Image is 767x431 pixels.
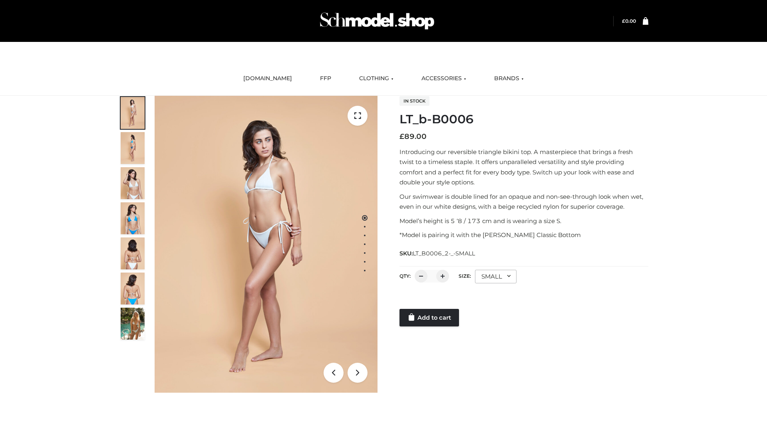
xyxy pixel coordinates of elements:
[413,250,475,257] span: LT_B0006_2-_-SMALL
[399,249,476,258] span: SKU:
[121,237,145,269] img: ArielClassicBikiniTop_CloudNine_AzureSky_OW114ECO_7-scaled.jpg
[399,132,427,141] bdi: 89.00
[622,18,636,24] a: £0.00
[622,18,636,24] bdi: 0.00
[314,70,337,87] a: FFP
[121,97,145,129] img: ArielClassicBikiniTop_CloudNine_AzureSky_OW114ECO_1-scaled.jpg
[399,132,404,141] span: £
[488,70,530,87] a: BRANDS
[399,147,648,188] p: Introducing our reversible triangle bikini top. A masterpiece that brings a fresh twist to a time...
[353,70,399,87] a: CLOTHING
[399,273,411,279] label: QTY:
[121,273,145,304] img: ArielClassicBikiniTop_CloudNine_AzureSky_OW114ECO_8-scaled.jpg
[317,5,437,37] img: Schmodel Admin 964
[121,202,145,234] img: ArielClassicBikiniTop_CloudNine_AzureSky_OW114ECO_4-scaled.jpg
[415,70,472,87] a: ACCESSORIES
[399,192,648,212] p: Our swimwear is double lined for an opaque and non-see-through look when wet, even in our white d...
[399,309,459,326] a: Add to cart
[399,96,429,106] span: In stock
[475,270,517,283] div: SMALL
[399,112,648,127] h1: LT_b-B0006
[121,167,145,199] img: ArielClassicBikiniTop_CloudNine_AzureSky_OW114ECO_3-scaled.jpg
[399,230,648,240] p: *Model is pairing it with the [PERSON_NAME] Classic Bottom
[399,216,648,226] p: Model’s height is 5 ‘8 / 173 cm and is wearing a size S.
[155,96,378,393] img: ArielClassicBikiniTop_CloudNine_AzureSky_OW114ECO_1
[237,70,298,87] a: [DOMAIN_NAME]
[622,18,625,24] span: £
[121,308,145,340] img: Arieltop_CloudNine_AzureSky2.jpg
[121,132,145,164] img: ArielClassicBikiniTop_CloudNine_AzureSky_OW114ECO_2-scaled.jpg
[459,273,471,279] label: Size:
